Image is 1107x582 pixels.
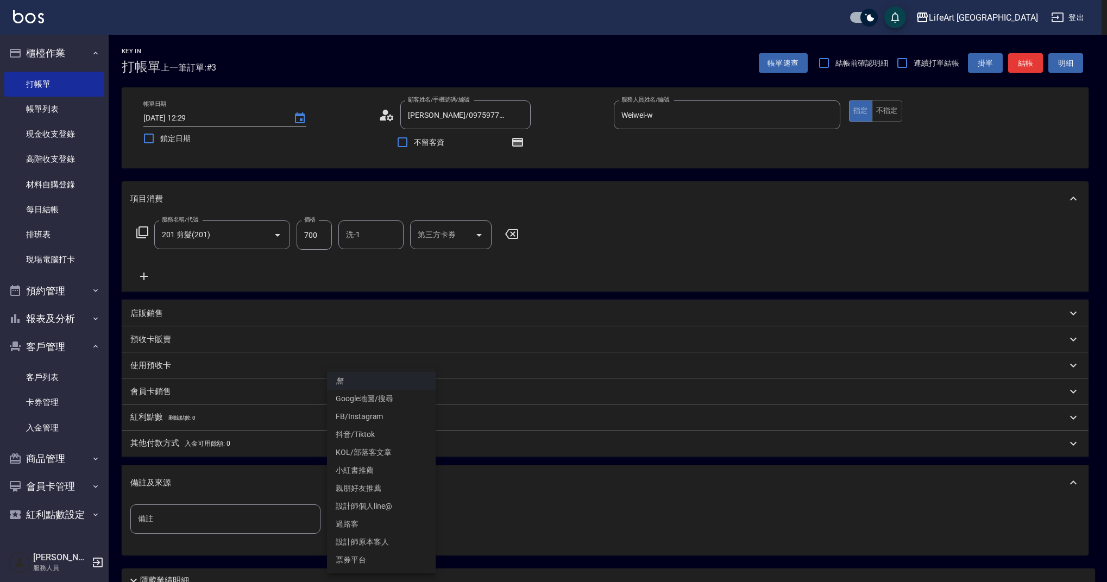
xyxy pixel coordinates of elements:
[327,497,436,515] li: 設計師個人line@
[327,444,436,461] li: KOL/部落客文章
[327,390,436,408] li: Google地圖/搜尋
[327,426,436,444] li: 抖音/Tiktok
[327,408,436,426] li: FB/Instagram
[327,515,436,533] li: 過路客
[327,533,436,551] li: 設計師原本客人
[327,479,436,497] li: 親朋好友推薦
[327,551,436,569] li: 票券平台
[327,461,436,479] li: 小紅書推薦
[336,375,343,387] em: 無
